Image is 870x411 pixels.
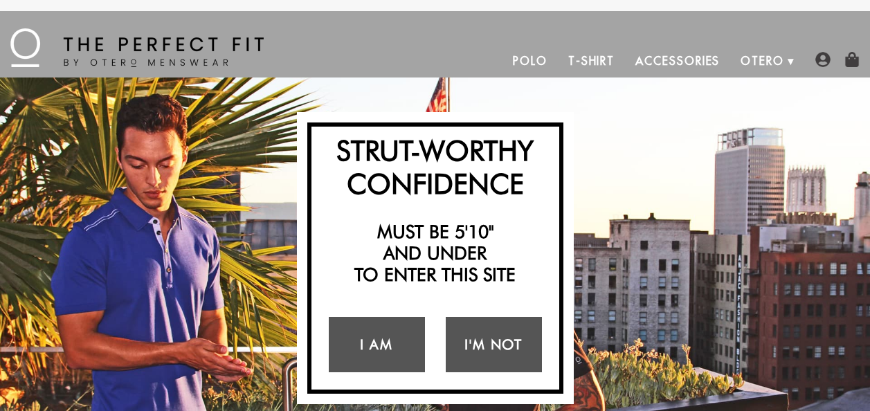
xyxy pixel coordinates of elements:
[625,44,730,77] a: Accessories
[318,134,552,200] h2: Strut-Worthy Confidence
[558,44,625,77] a: T-Shirt
[10,28,264,67] img: The Perfect Fit - by Otero Menswear - Logo
[318,221,552,286] h2: Must be 5'10" and under to enter this site
[730,44,795,77] a: Otero
[329,317,425,372] a: I Am
[844,52,860,67] img: shopping-bag-icon.png
[815,52,831,67] img: user-account-icon.png
[502,44,558,77] a: Polo
[446,317,542,372] a: I'm Not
